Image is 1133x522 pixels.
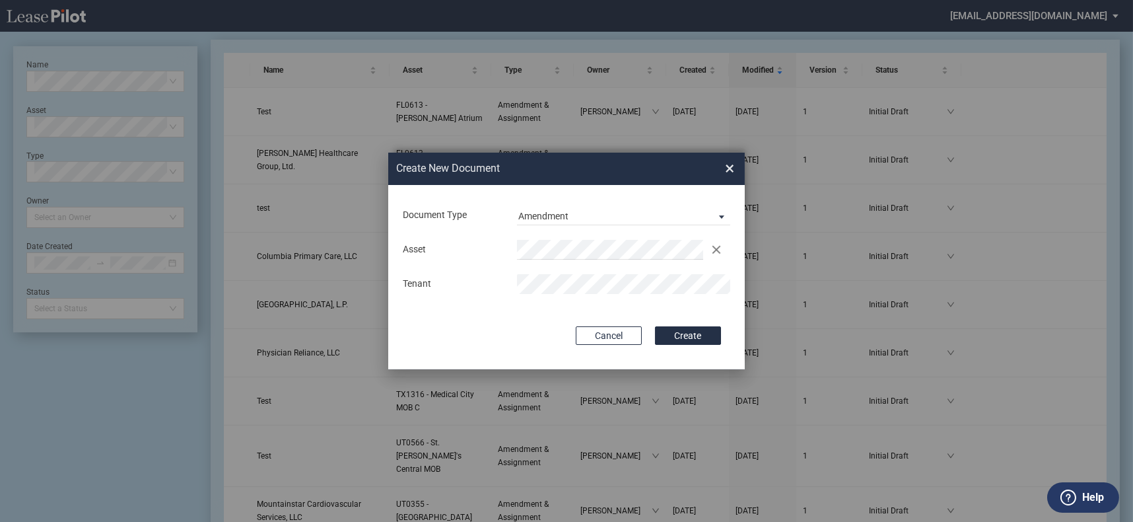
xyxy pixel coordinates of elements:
[395,243,509,256] div: Asset
[576,326,642,345] button: Cancel
[395,209,509,222] div: Document Type
[395,278,509,291] div: Tenant
[518,211,568,221] div: Amendment
[655,326,721,345] button: Create
[1082,489,1104,506] label: Help
[396,161,677,176] h2: Create New Document
[517,205,730,225] md-select: Document Type: Amendment
[388,153,745,369] md-dialog: Create New ...
[725,158,734,179] span: ×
